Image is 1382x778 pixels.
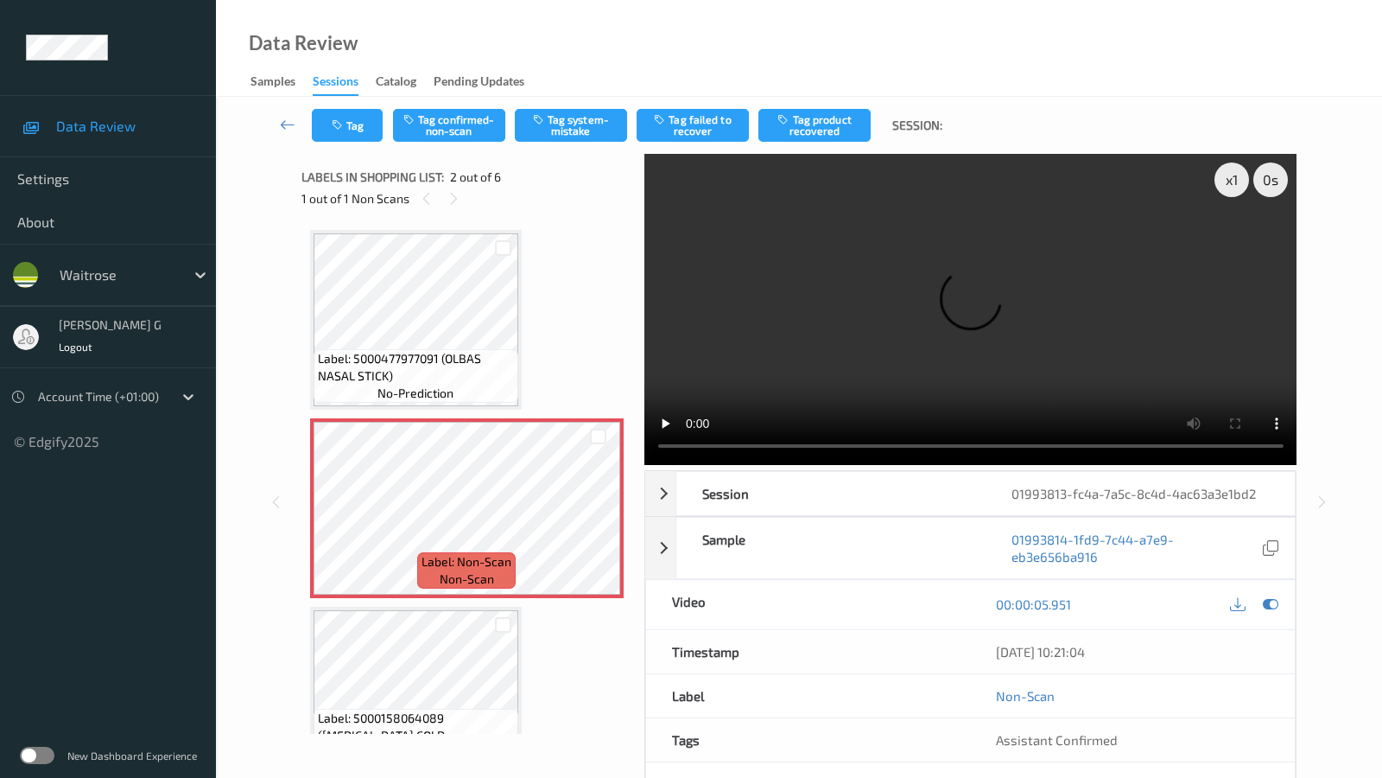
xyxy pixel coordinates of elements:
[440,571,494,588] span: non-scan
[318,350,514,385] span: Label: 5000477977091 (OLBAS NASAL STICK)
[892,117,942,134] span: Session:
[645,471,1296,516] div: Session01993813-fc4a-7a5c-8c4d-4ac63a3e1bd2
[1253,163,1288,197] div: 0 s
[676,518,986,578] div: Sample
[1011,531,1258,565] a: 01993814-1fd9-7c44-a7e9-eb3e656ba916
[996,687,1055,705] a: Non-Scan
[676,472,986,515] div: Session
[996,643,1269,660] div: [DATE] 10:21:04
[646,674,971,717] div: Label
[313,73,358,96] div: Sessions
[515,109,627,142] button: Tag system-mistake
[646,718,971,762] div: Tags
[313,70,376,96] a: Sessions
[758,109,871,142] button: Tag product recovered
[450,169,501,186] span: 2 out of 6
[312,109,383,142] button: Tag
[646,630,971,673] div: Timestamp
[301,188,632,209] div: 1 out of 1 Non Scans
[250,70,313,94] a: Samples
[434,70,542,94] a: Pending Updates
[393,109,505,142] button: Tag confirmed-non-scan
[986,472,1295,515] div: 01993813-fc4a-7a5c-8c4d-4ac63a3e1bd2
[996,596,1071,613] a: 00:00:05.951
[996,732,1118,748] span: Assistant Confirmed
[422,553,511,571] span: Label: Non-Scan
[249,35,358,52] div: Data Review
[301,169,444,186] span: Labels in shopping list:
[646,580,971,629] div: Video
[637,109,749,142] button: Tag failed to recover
[645,517,1296,579] div: Sample01993814-1fd9-7c44-a7e9-eb3e656ba916
[376,73,416,94] div: Catalog
[250,73,295,94] div: Samples
[376,70,434,94] a: Catalog
[434,73,524,94] div: Pending Updates
[377,385,453,402] span: no-prediction
[318,710,514,762] span: Label: 5000158064089 ([MEDICAL_DATA] COLD [MEDICAL_DATA] CAPS)
[1214,163,1249,197] div: x 1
